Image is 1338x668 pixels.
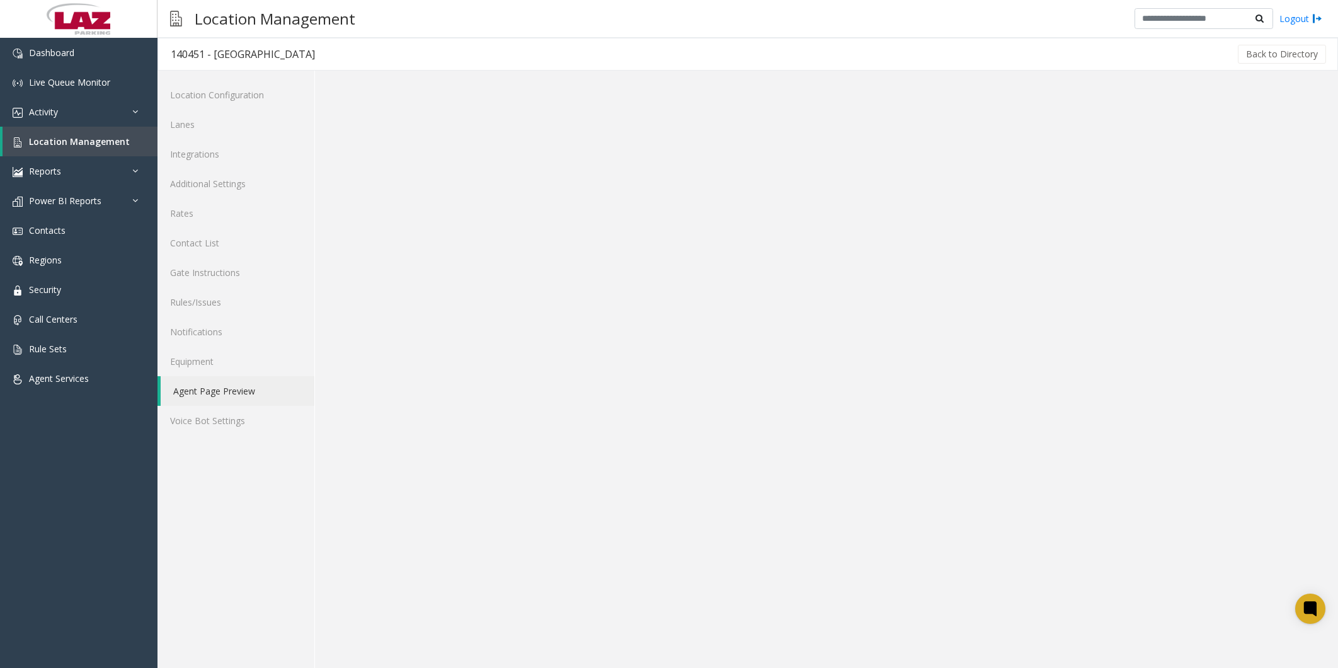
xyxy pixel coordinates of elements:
[13,167,23,177] img: 'icon'
[29,76,110,88] span: Live Queue Monitor
[157,287,314,317] a: Rules/Issues
[13,256,23,266] img: 'icon'
[29,135,130,147] span: Location Management
[157,199,314,228] a: Rates
[157,169,314,199] a: Additional Settings
[29,372,89,384] span: Agent Services
[29,313,77,325] span: Call Centers
[188,3,362,34] h3: Location Management
[13,315,23,325] img: 'icon'
[13,345,23,355] img: 'icon'
[13,49,23,59] img: 'icon'
[157,317,314,347] a: Notifications
[13,78,23,88] img: 'icon'
[157,406,314,435] a: Voice Bot Settings
[157,80,314,110] a: Location Configuration
[29,343,67,355] span: Rule Sets
[13,374,23,384] img: 'icon'
[29,106,58,118] span: Activity
[170,3,182,34] img: pageIcon
[13,197,23,207] img: 'icon'
[157,110,314,139] a: Lanes
[157,347,314,376] a: Equipment
[1312,12,1322,25] img: logout
[157,139,314,169] a: Integrations
[29,195,101,207] span: Power BI Reports
[3,127,157,156] a: Location Management
[29,165,61,177] span: Reports
[161,376,314,406] a: Agent Page Preview
[13,108,23,118] img: 'icon'
[1279,12,1322,25] a: Logout
[13,137,23,147] img: 'icon'
[157,228,314,258] a: Contact List
[13,285,23,296] img: 'icon'
[29,284,61,296] span: Security
[29,47,74,59] span: Dashboard
[157,258,314,287] a: Gate Instructions
[171,46,315,62] div: 140451 - [GEOGRAPHIC_DATA]
[13,226,23,236] img: 'icon'
[29,254,62,266] span: Regions
[1238,45,1326,64] button: Back to Directory
[29,224,66,236] span: Contacts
